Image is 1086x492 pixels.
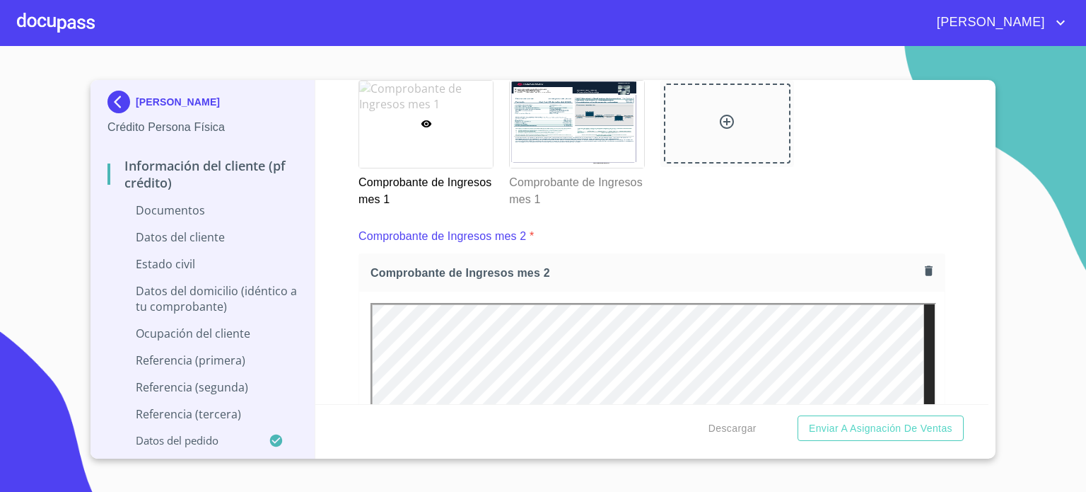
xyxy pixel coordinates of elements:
[136,96,220,108] p: [PERSON_NAME]
[107,433,269,447] p: Datos del pedido
[107,326,298,341] p: Ocupación del Cliente
[107,256,298,272] p: Estado Civil
[107,119,298,136] p: Crédito Persona Física
[510,81,643,168] img: Comprobante de Ingresos mes 1
[708,420,757,437] span: Descargar
[509,168,643,208] p: Comprobante de Ingresos mes 1
[798,416,964,442] button: Enviar a Asignación de Ventas
[370,265,919,280] span: Comprobante de Ingresos mes 2
[926,11,1052,34] span: [PERSON_NAME]
[107,406,298,422] p: Referencia (tercera)
[358,168,492,208] p: Comprobante de Ingresos mes 1
[107,283,298,314] p: Datos del domicilio (idéntico a tu comprobante)
[107,379,298,395] p: Referencia (segunda)
[703,416,762,442] button: Descargar
[107,91,136,113] img: Docupass spot blue
[107,202,298,218] p: Documentos
[107,353,298,368] p: Referencia (primera)
[809,420,952,437] span: Enviar a Asignación de Ventas
[358,228,526,245] p: Comprobante de Ingresos mes 2
[107,91,298,119] div: [PERSON_NAME]
[926,11,1069,34] button: account of current user
[107,229,298,245] p: Datos del cliente
[107,157,298,191] p: Información del cliente (PF crédito)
